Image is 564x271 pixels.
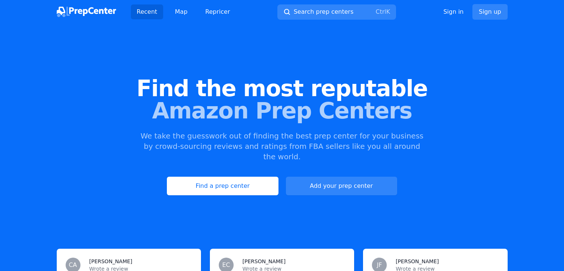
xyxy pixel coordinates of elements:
span: CA [69,262,77,268]
h3: [PERSON_NAME] [89,258,132,265]
a: Add your prep center [286,177,397,195]
span: Search prep centers [294,7,353,16]
a: Map [169,4,194,19]
h3: [PERSON_NAME] [396,258,439,265]
a: Find a prep center [167,177,278,195]
span: Find the most reputable [12,77,552,99]
a: Recent [131,4,163,19]
span: EC [222,262,230,268]
span: JF [377,262,382,268]
img: PrepCenter [57,7,116,17]
a: Sign in [443,7,464,16]
a: Sign up [472,4,507,20]
h3: [PERSON_NAME] [243,258,286,265]
button: Search prep centersCtrlK [277,4,396,20]
kbd: Ctrl [376,8,386,15]
kbd: K [386,8,390,15]
span: Amazon Prep Centers [12,99,552,122]
p: We take the guesswork out of finding the best prep center for your business by crowd-sourcing rev... [140,131,425,162]
a: Repricer [199,4,236,19]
